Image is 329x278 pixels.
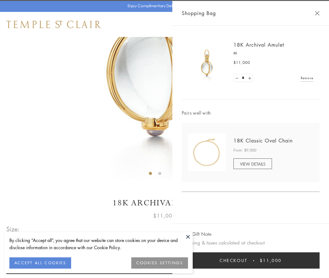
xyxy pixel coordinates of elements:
[234,74,240,82] a: Set quantity to 0
[131,257,188,269] button: COOKIES SETTINGS
[182,230,211,238] button: Add Gift Note
[9,237,188,251] div: By clicking “Accept all”, you agree that our website can store cookies on your device and disclos...
[182,109,320,116] span: Pairs well with
[6,21,101,28] img: Temple St. Clair
[6,224,20,234] span: Size:
[188,134,226,171] img: N88865-OV18
[128,3,199,9] p: Enjoy Complimentary Delivery & Returns
[220,257,248,264] span: Checkout
[182,239,320,247] p: Shipping & taxes calculated at checkout
[9,257,71,269] button: ACCEPT ALL COOKIES
[6,198,323,209] h1: 18K Archival Amulet
[233,147,256,153] span: From: $9,000
[301,75,313,81] a: Remove
[188,44,226,81] img: 18K Archival Amulet
[246,74,253,82] a: Set quantity to 2
[315,11,320,16] button: Close Shopping Bag
[153,212,176,220] span: $11,000
[182,9,216,17] span: Shopping Bag
[260,257,282,264] span: $11,000
[240,161,265,167] span: VIEW DETAILS
[233,50,313,56] p: M
[233,137,293,144] a: 18K Classic Oval Chain
[182,252,320,269] button: Checkout $11,000
[233,158,272,169] a: VIEW DETAILS
[233,59,250,66] span: $11,000
[233,41,284,48] a: 18K Archival Amulet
